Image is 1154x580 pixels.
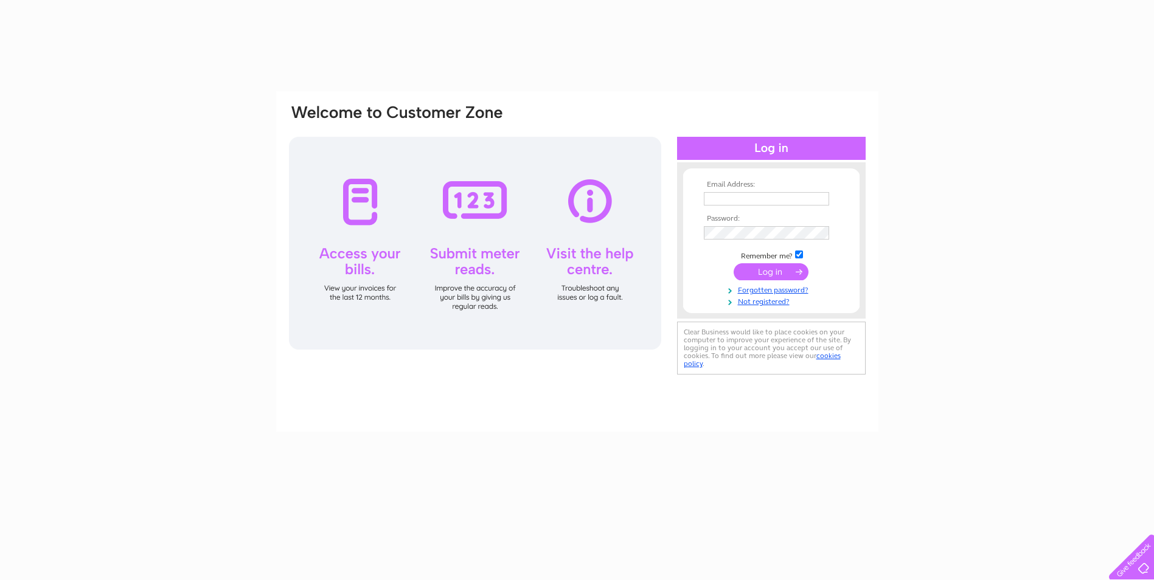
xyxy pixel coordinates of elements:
[684,351,841,368] a: cookies policy
[701,215,842,223] th: Password:
[701,249,842,261] td: Remember me?
[704,295,842,306] a: Not registered?
[734,263,808,280] input: Submit
[701,181,842,189] th: Email Address:
[704,283,842,295] a: Forgotten password?
[677,322,866,375] div: Clear Business would like to place cookies on your computer to improve your experience of the sit...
